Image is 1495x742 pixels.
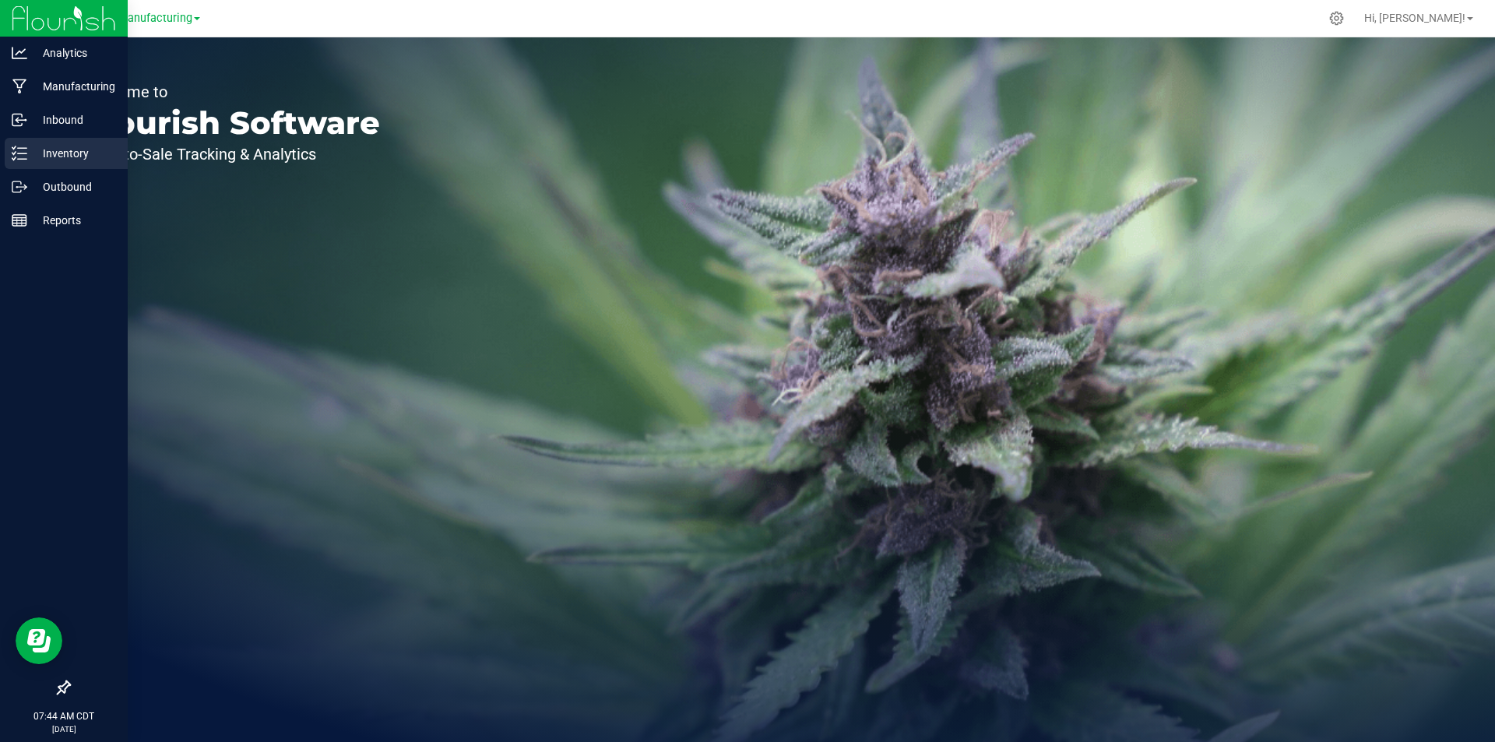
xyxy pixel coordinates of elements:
[27,144,121,163] p: Inventory
[12,45,27,61] inline-svg: Analytics
[7,723,121,735] p: [DATE]
[7,709,121,723] p: 07:44 AM CDT
[84,107,380,139] p: Flourish Software
[118,12,192,25] span: Manufacturing
[27,178,121,196] p: Outbound
[1364,12,1465,24] span: Hi, [PERSON_NAME]!
[1327,11,1346,26] div: Manage settings
[16,617,62,664] iframe: Resource center
[12,146,27,161] inline-svg: Inventory
[12,213,27,228] inline-svg: Reports
[12,112,27,128] inline-svg: Inbound
[27,111,121,129] p: Inbound
[84,84,380,100] p: Welcome to
[12,79,27,94] inline-svg: Manufacturing
[27,77,121,96] p: Manufacturing
[12,179,27,195] inline-svg: Outbound
[27,44,121,62] p: Analytics
[27,211,121,230] p: Reports
[84,146,380,162] p: Seed-to-Sale Tracking & Analytics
